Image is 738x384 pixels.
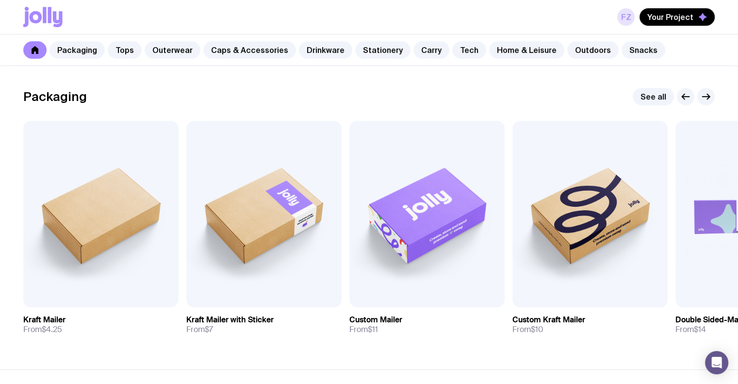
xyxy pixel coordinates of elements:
span: $10 [531,324,543,334]
span: From [675,325,706,334]
a: Drinkware [299,41,352,59]
a: Kraft Mailer with StickerFrom$7 [186,307,342,342]
a: Caps & Accessories [203,41,296,59]
h3: Kraft Mailer with Sticker [186,315,274,325]
span: From [349,325,378,334]
a: Tech [452,41,486,59]
a: Custom MailerFrom$11 [349,307,505,342]
h3: Custom Kraft Mailer [512,315,585,325]
a: Home & Leisure [489,41,564,59]
a: Packaging [49,41,105,59]
span: From [512,325,543,334]
button: Your Project [640,8,715,26]
a: Outdoors [567,41,619,59]
a: FZ [617,8,635,26]
span: From [23,325,62,334]
h2: Packaging [23,89,87,104]
span: $11 [368,324,378,334]
span: $14 [694,324,706,334]
a: Kraft MailerFrom$4.25 [23,307,179,342]
a: Tops [108,41,142,59]
a: Snacks [622,41,665,59]
span: $4.25 [42,324,62,334]
h3: Kraft Mailer [23,315,66,325]
a: Stationery [355,41,410,59]
span: From [186,325,213,334]
a: See all [633,88,674,105]
span: $7 [205,324,213,334]
span: Your Project [647,12,693,22]
a: Carry [413,41,449,59]
a: Outerwear [145,41,200,59]
h3: Custom Mailer [349,315,402,325]
a: Custom Kraft MailerFrom$10 [512,307,668,342]
div: Open Intercom Messenger [705,351,728,374]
